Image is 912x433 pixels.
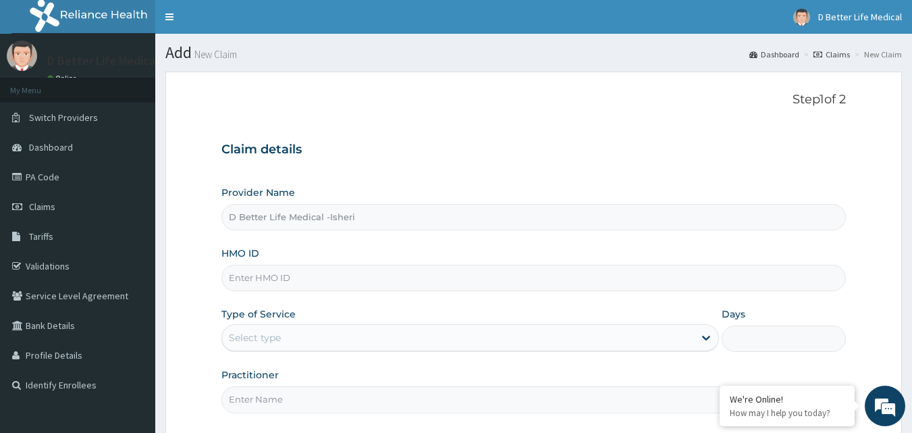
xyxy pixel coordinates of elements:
span: Tariffs [29,230,53,243]
label: HMO ID [221,247,259,260]
span: D Better Life Medical [818,11,902,23]
img: User Image [793,9,810,26]
span: Switch Providers [29,111,98,124]
input: Enter Name [221,386,847,413]
label: Provider Name [221,186,295,199]
img: User Image [7,41,37,71]
label: Practitioner [221,368,279,382]
li: New Claim [851,49,902,60]
span: Claims [29,201,55,213]
div: Select type [229,331,281,345]
input: Enter HMO ID [221,265,847,291]
a: Claims [813,49,850,60]
label: Days [722,307,745,321]
a: Dashboard [749,49,799,60]
h1: Add [165,44,902,61]
p: D Better Life Medical [47,55,159,67]
p: Step 1 of 2 [221,93,847,107]
span: Dashboard [29,141,73,153]
a: Online [47,74,80,83]
label: Type of Service [221,307,296,321]
div: We're Online! [730,393,844,405]
p: How may I help you today? [730,407,844,419]
small: New Claim [192,49,237,59]
h3: Claim details [221,143,847,157]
